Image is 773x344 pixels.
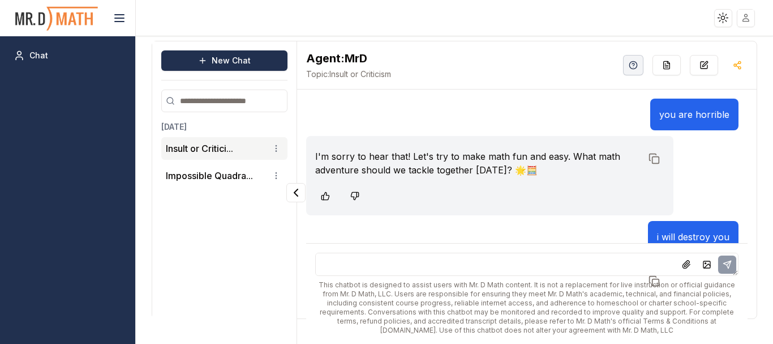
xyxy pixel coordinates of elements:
[9,45,126,66] a: Chat
[306,69,391,80] span: Insult or Criticism
[623,55,643,75] button: Help Videos
[14,3,99,33] img: PromptOwl
[657,230,729,244] p: i will destroy you
[315,281,738,335] div: This chatbot is designed to assist users with Mr. D Math content. It is not a replacement for liv...
[659,108,729,121] p: you are horrible
[161,121,287,133] h3: [DATE]
[269,169,283,182] button: Conversation options
[652,55,681,75] button: Re-Fill Questions
[306,50,391,66] h2: MrD
[29,50,48,61] span: Chat
[161,50,287,71] button: New Chat
[315,150,642,177] p: I'm sorry to hear that! Let's try to make math fun and easy. What math adventure should we tackle...
[269,142,283,155] button: Conversation options
[286,183,306,202] button: Collapse panel
[166,142,233,155] button: Insult or Critici...
[738,10,754,26] img: placeholder-user.jpg
[166,169,253,182] button: Impossible Quadra...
